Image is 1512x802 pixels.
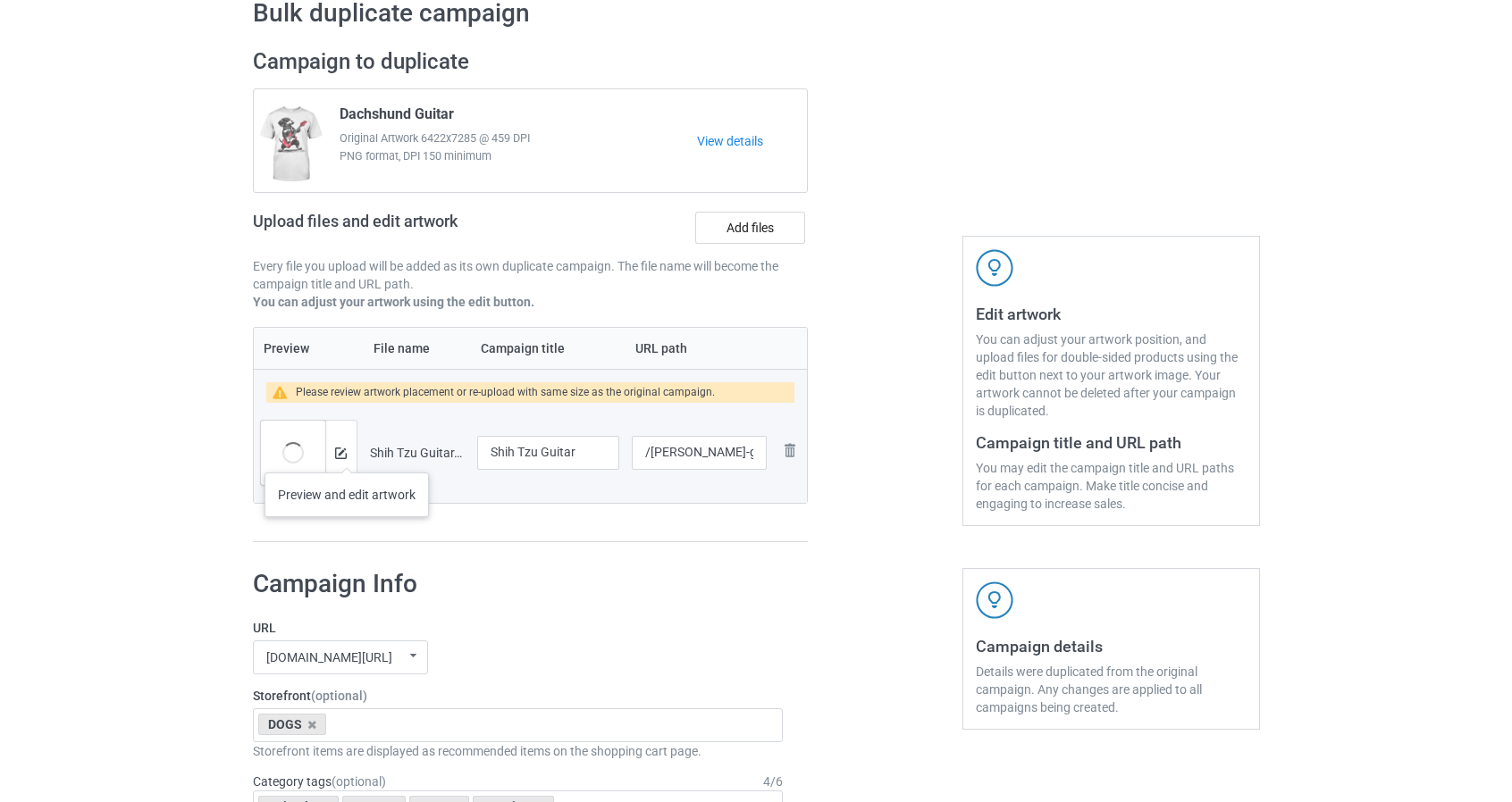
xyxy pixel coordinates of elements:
[976,330,1247,420] div: You can adjust your artwork position, and upload files for double-sided products using the edit b...
[340,129,698,147] span: Original Artwork 6422x7285 @ 459 DPI
[266,651,392,664] div: [DOMAIN_NAME][URL]
[253,295,534,309] b: You can adjust your artwork using the edit button.
[976,249,1013,287] img: svg+xml;base64,PD94bWwgdmVyc2lvbj0iMS4wIiBlbmNvZGluZz0iVVRGLTgiPz4KPHN2ZyB3aWR0aD0iNDJweCIgaGVpZ2...
[340,105,454,129] span: Dachshund Guitar
[471,328,626,369] th: Campaign title
[253,48,809,76] h2: Campaign to duplicate
[335,447,347,459] img: svg+xml;base64,PD94bWwgdmVyc2lvbj0iMS4wIiBlbmNvZGluZz0iVVRGLTgiPz4KPHN2ZyB3aWR0aD0iMTRweCIgaGVpZ2...
[296,382,715,403] div: Please review artwork placement or re-upload with same size as the original campaign.
[976,581,1013,619] img: svg+xml;base64,PD94bWwgdmVyc2lvbj0iMS4wIiBlbmNvZGluZz0iVVRGLTgiPz4KPHN2ZyB3aWR0aD0iNDJweCIgaGVpZ2...
[976,459,1247,513] div: You may edit the campaign title and URL paths for each campaign. Make title concise and engaging ...
[976,432,1247,453] h3: Campaign title and URL path
[763,773,783,790] div: 4 / 6
[697,132,807,150] a: View details
[311,689,367,703] span: (optional)
[253,742,784,760] div: Storefront items are displayed as recommended items on the shopping cart page.
[370,444,465,462] div: Shih Tzu Guitar.png
[253,257,809,293] p: Every file you upload will be added as its own duplicate campaign. The file name will become the ...
[364,328,471,369] th: File name
[273,386,297,399] img: warning
[258,714,327,735] div: DOGS
[253,687,784,705] label: Storefront
[626,328,772,369] th: URL path
[332,774,386,789] span: (optional)
[253,212,586,245] h2: Upload files and edit artwork
[253,619,784,637] label: URL
[253,773,386,790] label: Category tags
[340,147,698,165] span: PNG format, DPI 150 minimum
[265,472,429,517] div: Preview and edit artwork
[976,636,1247,656] h3: Campaign details
[779,439,801,461] img: svg+xml;base64,PD94bWwgdmVyc2lvbj0iMS4wIiBlbmNvZGluZz0iVVRGLTgiPz4KPHN2ZyB3aWR0aD0iMjhweCIgaGVpZ2...
[695,212,805,244] label: Add files
[976,304,1247,324] h3: Edit artwork
[976,663,1247,716] div: Details were duplicated from the original campaign. Any changes are applied to all campaigns bein...
[254,328,364,369] th: Preview
[253,568,784,600] h1: Campaign Info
